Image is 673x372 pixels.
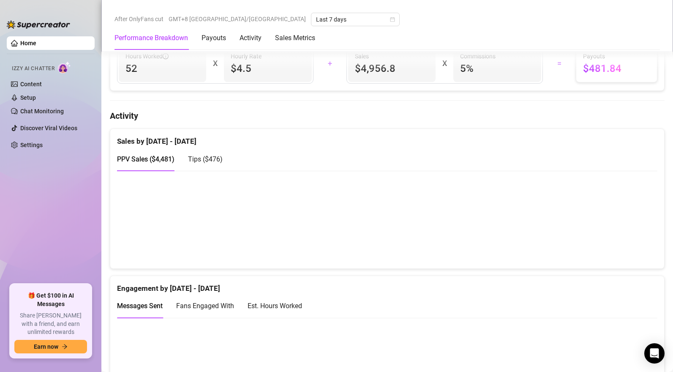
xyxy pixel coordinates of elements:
a: Setup [20,94,36,101]
a: Content [20,81,42,88]
a: Discover Viral Videos [20,125,77,131]
span: Sales [355,52,429,61]
span: Earn now [34,343,58,350]
button: Earn nowarrow-right [14,340,87,353]
span: Tips ( $476 ) [188,155,223,163]
span: arrow-right [62,344,68,350]
span: Hours Worked [125,52,169,61]
div: Sales by [DATE] - [DATE] [117,129,657,147]
span: calendar [390,17,395,22]
span: Messages Sent [117,302,163,310]
div: Payouts [202,33,226,43]
span: Last 7 days [316,13,395,26]
a: Chat Monitoring [20,108,64,115]
img: AI Chatter [58,61,71,74]
span: $4,956.8 [355,62,429,75]
div: X [442,57,447,70]
span: 5 % [460,62,534,75]
span: $4.5 [231,62,305,75]
span: $481.84 [583,62,650,75]
a: Home [20,40,36,46]
div: Performance Breakdown [114,33,188,43]
article: Hourly Rate [231,52,262,61]
img: logo-BBDzfeDw.svg [7,20,70,29]
div: Est. Hours Worked [248,301,302,311]
h4: Activity [110,110,665,122]
span: After OnlyFans cut [114,13,163,25]
div: = [548,57,571,70]
span: Izzy AI Chatter [12,65,54,73]
span: PPV Sales ( $4,481 ) [117,155,174,163]
span: 🎁 Get $100 in AI Messages [14,292,87,308]
div: Open Intercom Messenger [644,343,665,364]
a: Settings [20,142,43,148]
div: Engagement by [DATE] - [DATE] [117,276,657,294]
span: Fans Engaged With [176,302,234,310]
div: Sales Metrics [275,33,315,43]
article: Commissions [460,52,496,61]
div: X [213,57,217,70]
span: GMT+8 [GEOGRAPHIC_DATA]/[GEOGRAPHIC_DATA] [169,13,306,25]
span: info-circle [163,53,169,59]
div: + [319,57,341,70]
span: Share [PERSON_NAME] with a friend, and earn unlimited rewards [14,312,87,336]
div: Activity [240,33,262,43]
span: 52 [125,62,199,75]
span: Payouts [583,52,650,61]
